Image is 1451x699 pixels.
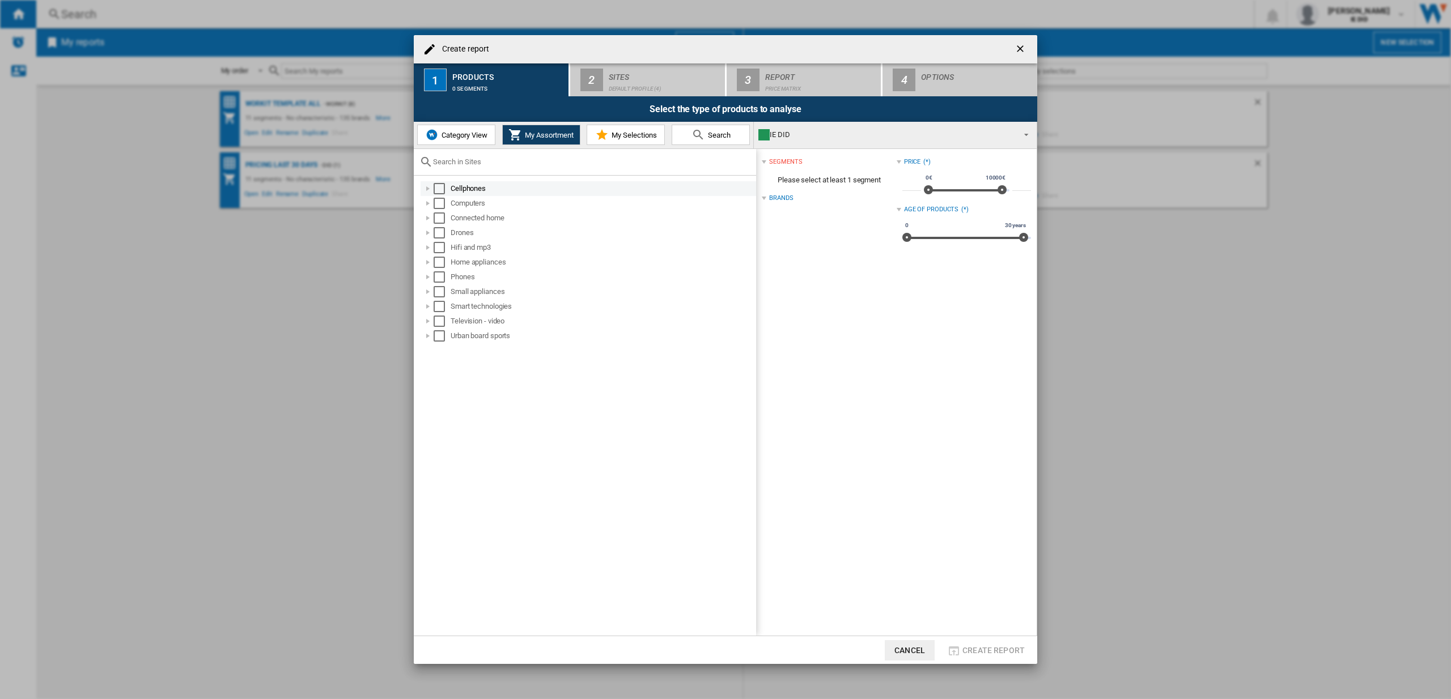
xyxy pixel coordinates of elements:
[425,128,439,142] img: wiser-icon-blue.png
[434,242,451,253] md-checkbox: Select
[434,257,451,268] md-checkbox: Select
[452,68,564,80] div: Products
[727,63,883,96] button: 3 Report Price Matrix
[705,131,731,139] span: Search
[1015,43,1028,57] ng-md-icon: getI18NText('BUTTONS.CLOSE_DIALOG')
[434,227,451,238] md-checkbox: Select
[609,131,657,139] span: My Selections
[762,169,896,191] span: Please select at least 1 segment
[893,69,915,91] div: 4
[758,127,1014,143] div: IE DID
[436,44,489,55] h4: Create report
[434,271,451,283] md-checkbox: Select
[502,125,580,145] button: My Assortment
[451,286,754,297] div: Small appliances
[904,157,921,167] div: Price
[434,316,451,327] md-checkbox: Select
[765,80,877,92] div: Price Matrix
[609,80,720,92] div: Default profile (4)
[904,205,959,214] div: Age of products
[1010,38,1033,61] button: getI18NText('BUTTONS.CLOSE_DIALOG')
[451,271,754,283] div: Phones
[924,173,934,182] span: 0€
[769,194,793,203] div: Brands
[921,68,1033,80] div: Options
[522,131,574,139] span: My Assortment
[433,157,750,166] input: Search in Sites
[451,183,754,194] div: Cellphones
[451,257,754,268] div: Home appliances
[737,69,760,91] div: 3
[765,68,877,80] div: Report
[414,63,570,96] button: 1 Products 0 segments
[434,198,451,209] md-checkbox: Select
[414,96,1037,122] div: Select the type of products to analyse
[570,63,726,96] button: 2 Sites Default profile (4)
[434,212,451,224] md-checkbox: Select
[609,68,720,80] div: Sites
[434,301,451,312] md-checkbox: Select
[672,125,750,145] button: Search
[451,242,754,253] div: Hifi and mp3
[451,301,754,312] div: Smart technologies
[883,63,1037,96] button: 4 Options
[903,221,910,230] span: 0
[944,640,1028,660] button: Create report
[451,212,754,224] div: Connected home
[1003,221,1028,230] span: 30 years
[424,69,447,91] div: 1
[451,198,754,209] div: Computers
[451,316,754,327] div: Television - video
[434,330,451,342] md-checkbox: Select
[769,157,802,167] div: segments
[434,183,451,194] md-checkbox: Select
[962,646,1025,655] span: Create report
[439,131,487,139] span: Category View
[451,227,754,238] div: Drones
[587,125,665,145] button: My Selections
[885,640,935,660] button: Cancel
[452,80,564,92] div: 0 segments
[984,173,1007,182] span: 10000€
[580,69,603,91] div: 2
[434,286,451,297] md-checkbox: Select
[417,125,495,145] button: Category View
[451,330,754,342] div: Urban board sports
